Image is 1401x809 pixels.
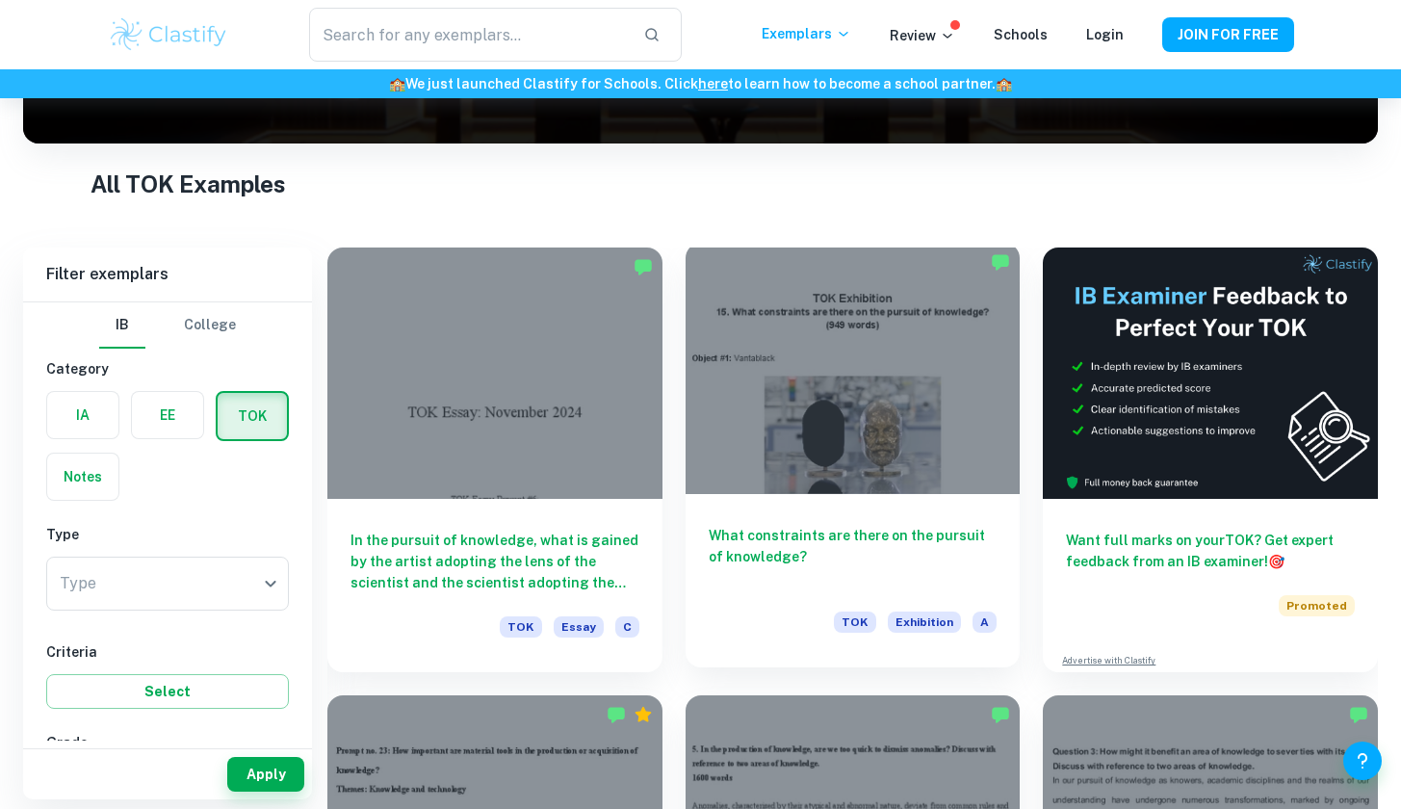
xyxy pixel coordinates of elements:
[46,674,289,709] button: Select
[996,76,1012,91] span: 🏫
[218,393,287,439] button: TOK
[1349,705,1368,724] img: Marked
[23,248,312,301] h6: Filter exemplars
[634,705,653,724] div: Premium
[184,302,236,349] button: College
[99,302,236,349] div: Filter type choice
[1343,742,1382,780] button: Help and Feedback
[686,248,1021,672] a: What constraints are there on the pursuit of knowledge?TOKExhibitionA
[91,167,1310,201] h1: All TOK Examples
[554,616,604,638] span: Essay
[309,8,627,62] input: Search for any exemplars...
[99,302,145,349] button: IB
[47,454,118,500] button: Notes
[1268,554,1284,569] span: 🎯
[350,530,639,593] h6: In the pursuit of knowledge, what is gained by the artist adopting the lens of the scientist and ...
[500,616,542,638] span: TOK
[994,27,1048,42] a: Schools
[1086,27,1124,42] a: Login
[888,612,961,633] span: Exhibition
[991,705,1010,724] img: Marked
[834,612,876,633] span: TOK
[615,616,639,638] span: C
[634,257,653,276] img: Marked
[227,757,304,792] button: Apply
[762,23,851,44] p: Exemplars
[1162,17,1294,52] button: JOIN FOR FREE
[46,732,289,753] h6: Grade
[1043,248,1378,672] a: Want full marks on yourTOK? Get expert feedback from an IB examiner!PromotedAdvertise with Clastify
[327,248,662,672] a: In the pursuit of knowledge, what is gained by the artist adopting the lens of the scientist and ...
[991,252,1010,272] img: Marked
[1066,530,1355,572] h6: Want full marks on your TOK ? Get expert feedback from an IB examiner!
[1062,654,1155,667] a: Advertise with Clastify
[132,392,203,438] button: EE
[973,612,997,633] span: A
[108,15,230,54] img: Clastify logo
[389,76,405,91] span: 🏫
[1043,248,1378,499] img: Thumbnail
[698,76,728,91] a: here
[4,73,1397,94] h6: We just launched Clastify for Schools. Click to learn how to become a school partner.
[46,641,289,663] h6: Criteria
[709,525,998,588] h6: What constraints are there on the pursuit of knowledge?
[1279,595,1355,616] span: Promoted
[46,524,289,545] h6: Type
[890,25,955,46] p: Review
[607,705,626,724] img: Marked
[46,358,289,379] h6: Category
[47,392,118,438] button: IA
